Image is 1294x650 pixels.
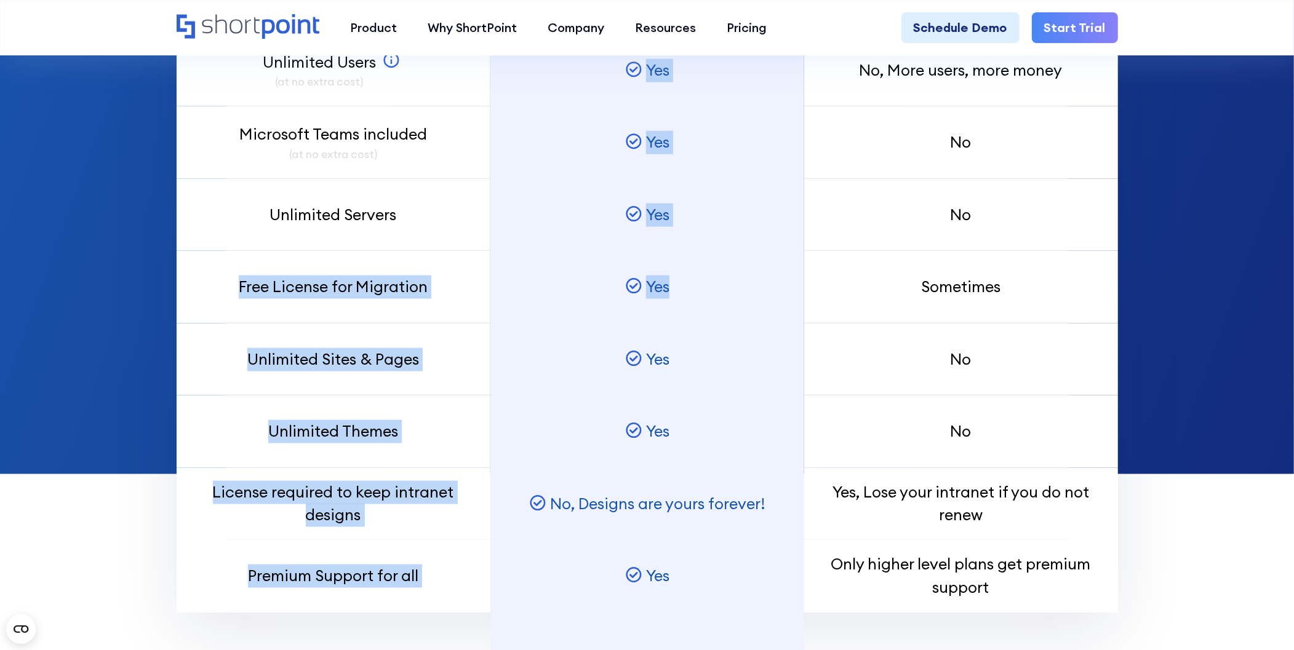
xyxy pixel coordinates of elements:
a: Why ShortPoint [412,12,532,43]
div: Company [548,18,604,37]
a: Resources [620,12,711,43]
a: Unlimited Users(at no extra cost) [263,51,404,90]
a: Home [177,14,320,41]
p: No [951,420,972,443]
div: Pricing [727,18,767,37]
span: (at no extra cost) [263,74,376,90]
p: No [951,131,972,154]
a: Company [532,12,620,43]
div: Product [350,18,397,37]
a: Start Trial [1032,12,1118,43]
p: Yes [646,131,669,154]
p: Yes [646,59,669,82]
p: Yes, Lose your intranet if you do not renew [827,481,1095,527]
p: Yes [646,348,669,371]
p: Yes [646,565,669,588]
p: No [860,59,1063,82]
p: Only higher level plans get premium support [827,553,1095,599]
div: Resources [635,18,696,37]
p: Yes [646,204,669,227]
p: No [951,204,972,227]
button: Open CMP widget [6,614,36,644]
p: Unlimited Sites & Pages [247,348,419,371]
p: Microsoft Teams included [239,123,427,162]
iframe: Chat Widget [1232,591,1294,650]
p: No [951,348,972,371]
span: (at no extra cost) [239,146,427,162]
p: License required to keep intranet designs [199,481,467,527]
p: Premium Support for all [248,565,418,588]
p: Sometimes [921,275,1000,299]
p: Free License for Migration [239,275,428,299]
p: Unlimited Users [263,51,376,90]
p: Unlimited Themes [268,420,398,443]
span: , Designs are yours forever! [571,494,765,513]
p: Unlimited Servers [270,204,397,227]
a: Product [335,12,412,43]
a: Pricing [711,12,782,43]
a: Schedule Demo [901,12,1020,43]
p: Yes [646,275,669,299]
p: No [550,493,765,516]
p: Yes [646,420,669,443]
span: , More users, more money [881,60,1063,80]
div: Why ShortPoint [428,18,517,37]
